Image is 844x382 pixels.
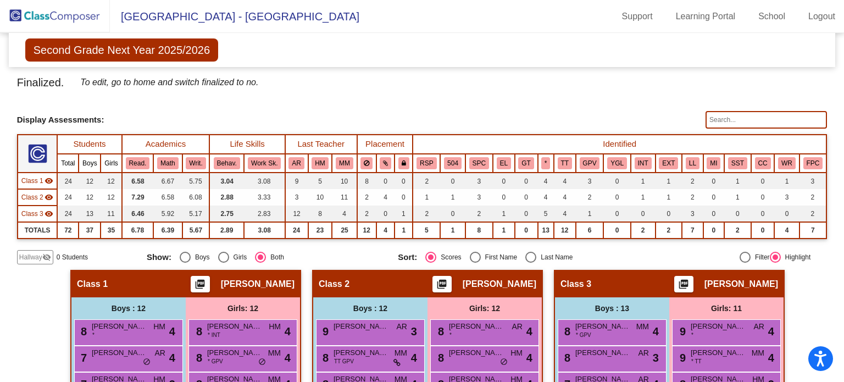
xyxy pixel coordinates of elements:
[724,154,751,173] th: Student Success Team
[45,193,53,202] mat-icon: visibility
[153,222,182,239] td: 6.39
[576,154,604,173] th: Good Parent Volunteer
[703,154,724,173] th: Math Intervention
[153,189,182,206] td: 6.58
[768,323,774,340] span: 4
[774,189,799,206] td: 3
[288,157,304,169] button: AR
[781,252,811,262] div: Highlight
[518,157,534,169] button: GT
[57,206,79,222] td: 24
[677,325,686,337] span: 9
[110,8,359,25] span: [GEOGRAPHIC_DATA] - [GEOGRAPHIC_DATA]
[209,222,243,239] td: 2.89
[449,347,504,358] span: [PERSON_NAME]
[631,206,656,222] td: 0
[607,157,627,169] button: YGL
[193,352,202,364] span: 8
[79,189,101,206] td: 12
[580,157,600,169] button: GPV
[526,350,532,366] span: 4
[57,252,88,262] span: 0 Students
[427,297,542,319] div: Girls: 12
[57,222,79,239] td: 72
[147,252,171,262] span: Show:
[440,154,465,173] th: 504 Plan
[269,321,281,333] span: HM
[435,352,444,364] span: 8
[92,321,147,332] span: [PERSON_NAME]
[17,74,64,91] span: Finalized.
[248,157,281,169] button: Work Sk.
[562,325,570,337] span: 8
[576,189,604,206] td: 2
[554,173,576,189] td: 4
[686,157,699,169] button: LL
[413,135,826,154] th: Identified
[155,347,165,359] span: AR
[411,323,417,340] span: 3
[186,297,300,319] div: Girls: 12
[677,352,686,364] span: 9
[631,173,656,189] td: 1
[440,206,465,222] td: 0
[728,157,747,169] button: SST
[413,154,440,173] th: Academic IEP
[147,252,390,263] mat-radio-group: Select an option
[376,154,395,173] th: Keep with students
[332,189,357,206] td: 11
[413,222,440,239] td: 5
[18,206,58,222] td: Jenny Kang - No Class Name
[436,252,461,262] div: Scores
[334,347,388,358] span: [PERSON_NAME]
[562,352,570,364] span: 8
[463,279,536,290] span: [PERSON_NAME]
[25,38,218,62] span: Second Grade Next Year 2025/2026
[78,325,87,337] span: 8
[538,222,554,239] td: 13
[19,252,42,262] span: Hallway
[703,189,724,206] td: 0
[774,154,799,173] th: Wellness Room
[395,206,413,222] td: 1
[229,252,247,262] div: Girls
[122,189,154,206] td: 7.29
[209,206,243,222] td: 2.75
[613,8,662,25] a: Support
[751,189,775,206] td: 0
[635,157,652,169] button: INT
[268,347,281,359] span: MM
[214,157,240,169] button: Behav.
[465,222,493,239] td: 8
[493,189,515,206] td: 0
[656,189,682,206] td: 1
[80,75,258,90] span: To edit, go to home and switch finalized to no.
[603,173,630,189] td: 0
[332,222,357,239] td: 25
[656,154,682,173] th: Extrovert
[515,154,538,173] th: Gifted and Talented
[465,173,493,189] td: 3
[576,173,604,189] td: 3
[653,323,659,340] span: 4
[285,206,308,222] td: 12
[774,222,799,239] td: 4
[752,347,764,359] span: MM
[244,173,285,189] td: 3.08
[417,157,436,169] button: RSP
[182,222,210,239] td: 5.67
[799,206,827,222] td: 2
[320,352,329,364] span: 8
[515,222,538,239] td: 0
[803,157,823,169] button: FPC
[376,206,395,222] td: 0
[682,173,703,189] td: 2
[57,173,79,189] td: 24
[413,189,440,206] td: 1
[244,189,285,206] td: 3.33
[653,350,659,366] span: 3
[101,189,121,206] td: 12
[186,157,206,169] button: Writ.
[285,154,308,173] th: Ashlie Russo
[143,358,151,367] span: do_not_disturb_alt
